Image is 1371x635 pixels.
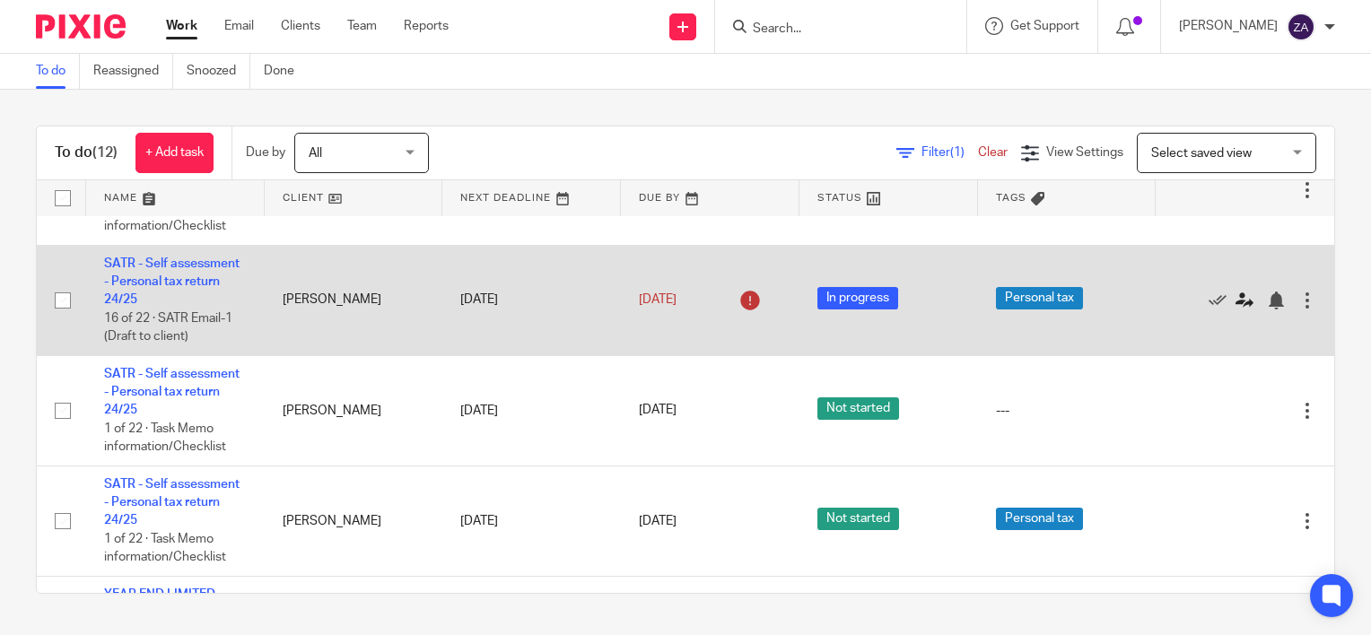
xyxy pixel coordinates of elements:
[309,147,322,160] span: All
[265,245,443,355] td: [PERSON_NAME]
[281,17,320,35] a: Clients
[442,355,621,465] td: [DATE]
[104,533,226,564] span: 1 of 22 · Task Memo information/Checklist
[921,146,978,159] span: Filter
[104,257,240,307] a: SATR - Self assessment - Personal tax return 24/25
[1209,291,1236,309] a: Mark as done
[751,22,913,38] input: Search
[265,465,443,576] td: [PERSON_NAME]
[950,146,965,159] span: (1)
[347,17,377,35] a: Team
[1179,17,1278,35] p: [PERSON_NAME]
[187,54,250,89] a: Snoozed
[442,465,621,576] td: [DATE]
[135,133,214,173] a: + Add task
[1287,13,1315,41] img: svg%3E
[264,54,308,89] a: Done
[996,508,1083,530] span: Personal tax
[404,17,449,35] a: Reports
[36,54,80,89] a: To do
[1010,20,1079,32] span: Get Support
[996,193,1026,203] span: Tags
[639,293,677,306] span: [DATE]
[36,14,126,39] img: Pixie
[817,508,899,530] span: Not started
[817,287,898,309] span: In progress
[166,17,197,35] a: Work
[442,245,621,355] td: [DATE]
[996,287,1083,309] span: Personal tax
[817,397,899,420] span: Not started
[104,368,240,417] a: SATR - Self assessment - Personal tax return 24/25
[639,404,677,417] span: [DATE]
[93,54,173,89] a: Reassigned
[104,478,240,527] a: SATR - Self assessment - Personal tax return 24/25
[104,312,232,344] span: 16 of 22 · SATR Email-1 (Draft to client)
[1151,147,1252,160] span: Select saved view
[265,355,443,465] td: [PERSON_NAME]
[1046,146,1123,159] span: View Settings
[104,422,226,454] span: 1 of 22 · Task Memo information/Checklist
[224,17,254,35] a: Email
[55,144,118,162] h1: To do
[92,145,118,160] span: (12)
[246,144,285,161] p: Due by
[639,515,677,527] span: [DATE]
[996,402,1139,420] div: ---
[978,146,1008,159] a: Clear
